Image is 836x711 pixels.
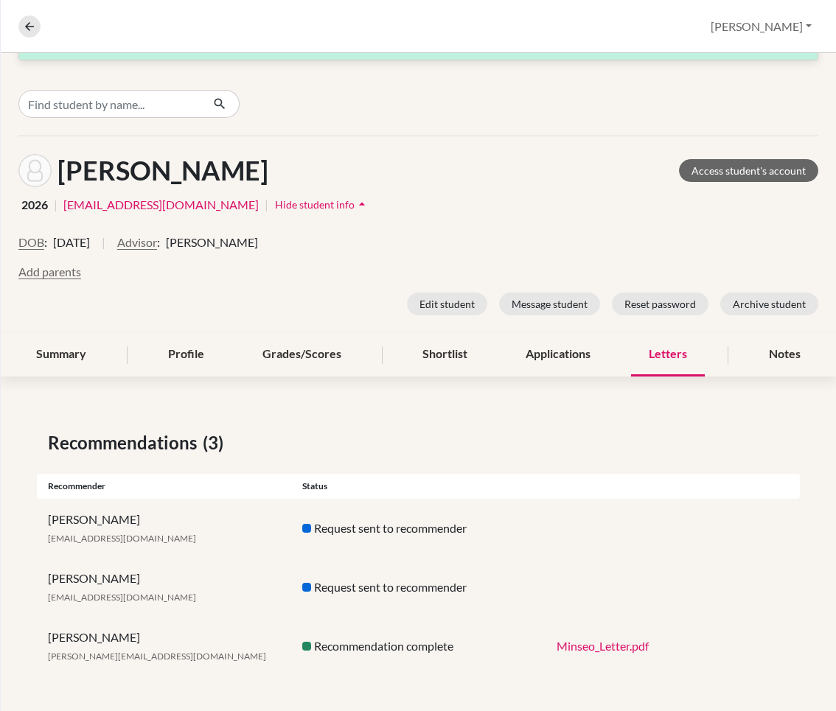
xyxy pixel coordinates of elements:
[557,639,649,653] a: Minseo_Letter.pdf
[37,511,291,546] div: [PERSON_NAME]
[44,234,47,251] span: :
[58,155,268,186] h1: [PERSON_NAME]
[291,519,546,537] div: Request sent to recommender
[704,13,818,41] button: [PERSON_NAME]
[405,333,485,376] div: Shortlist
[37,570,291,605] div: [PERSON_NAME]
[751,333,818,376] div: Notes
[508,333,608,376] div: Applications
[291,578,546,596] div: Request sent to recommender
[166,234,258,251] span: [PERSON_NAME]
[48,651,266,662] span: [PERSON_NAME][EMAIL_ADDRESS][DOMAIN_NAME]
[274,193,370,216] button: Hide student infoarrow_drop_up
[37,480,291,493] div: Recommender
[720,293,818,315] button: Archive student
[355,197,369,211] i: arrow_drop_up
[48,430,203,456] span: Recommendations
[117,234,157,251] button: Advisor
[53,234,90,251] span: [DATE]
[48,533,196,544] span: [EMAIL_ADDRESS][DOMAIN_NAME]
[157,234,160,251] span: :
[150,333,222,376] div: Profile
[291,637,546,655] div: Recommendation complete
[499,293,600,315] button: Message student
[275,198,355,211] span: Hide student info
[63,196,259,214] a: [EMAIL_ADDRESS][DOMAIN_NAME]
[102,234,105,263] span: |
[203,430,229,456] span: (3)
[37,628,291,664] div: [PERSON_NAME]
[612,293,708,315] button: Reset password
[54,196,58,214] span: |
[21,196,48,214] span: 2026
[18,333,104,376] div: Summary
[18,90,201,118] input: Find student by name...
[245,333,359,376] div: Grades/Scores
[407,293,487,315] button: Edit student
[265,196,268,214] span: |
[18,154,52,187] img: Minseo Lee's avatar
[48,592,196,603] span: [EMAIL_ADDRESS][DOMAIN_NAME]
[679,159,818,182] a: Access student's account
[18,263,81,281] button: Add parents
[18,234,44,251] button: DOB
[631,333,705,376] div: Letters
[798,35,809,53] button: Close
[291,480,546,493] div: Status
